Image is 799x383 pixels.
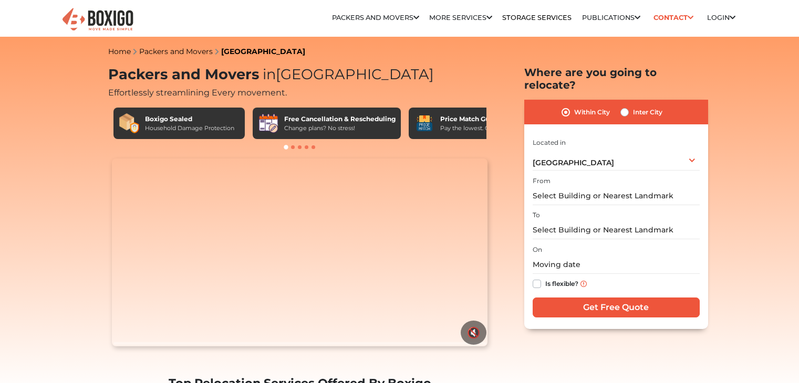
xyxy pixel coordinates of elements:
[707,14,735,22] a: Login
[533,187,700,205] input: Select Building or Nearest Landmark
[545,278,578,289] label: Is flexible?
[633,106,662,119] label: Inter City
[533,245,542,254] label: On
[533,256,700,274] input: Moving date
[461,321,486,345] button: 🔇
[61,7,134,33] img: Boxigo
[284,124,396,133] div: Change plans? No stress!
[259,66,434,83] span: [GEOGRAPHIC_DATA]
[145,114,234,124] div: Boxigo Sealed
[524,66,708,91] h2: Where are you going to relocate?
[582,14,640,22] a: Publications
[221,47,305,56] a: [GEOGRAPHIC_DATA]
[108,66,492,83] h1: Packers and Movers
[145,124,234,133] div: Household Damage Protection
[263,66,276,83] span: in
[580,281,587,287] img: info
[440,114,520,124] div: Price Match Guarantee
[650,9,697,26] a: Contact
[533,176,551,186] label: From
[108,88,287,98] span: Effortlessly streamlining Every movement.
[440,124,520,133] div: Pay the lowest. Guaranteed!
[284,114,396,124] div: Free Cancellation & Rescheduling
[533,138,566,147] label: Located in
[533,221,700,239] input: Select Building or Nearest Landmark
[502,14,572,22] a: Storage Services
[533,210,540,220] label: To
[258,113,279,134] img: Free Cancellation & Rescheduling
[332,14,419,22] a: Packers and Movers
[119,113,140,134] img: Boxigo Sealed
[112,158,487,346] video: Your browser does not support the video tag.
[108,47,131,56] a: Home
[533,297,700,317] input: Get Free Quote
[414,113,435,134] img: Price Match Guarantee
[429,14,492,22] a: More services
[574,106,610,119] label: Within City
[139,47,213,56] a: Packers and Movers
[533,158,614,167] span: [GEOGRAPHIC_DATA]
